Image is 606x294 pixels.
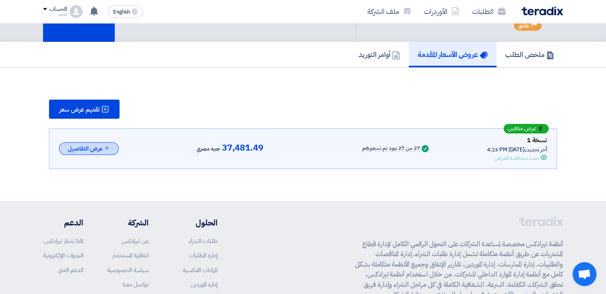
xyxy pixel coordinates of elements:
a: اتفاقية المستخدم [112,251,149,260]
div: الحساب [49,6,67,13]
div: تمت مشاهدة العرض [494,154,539,162]
img: profile_test.png [70,5,82,18]
h5: عروض الأسعار المقدمة [418,50,488,59]
li: الشركة [107,217,149,229]
a: الطلبات [466,2,512,21]
a: سياسة الخصوصية [107,266,149,274]
span: عادي [518,22,529,29]
a: عروض الأسعار المقدمة [409,42,496,67]
div: نسخة 1 [487,135,547,145]
span: تقديم عرض سعر [59,106,100,113]
a: إدارة الطلبات [189,251,218,260]
span: 37,481.49 [222,143,263,153]
a: إدارة الموردين [190,280,218,289]
a: الأوردرات [418,2,466,21]
a: ملف الشركة [361,2,418,21]
button: تقديم عرض سعر [49,100,120,119]
h5: أوامر التوريد [359,50,400,59]
li: الحلول [173,217,218,229]
div: أخر تحديث [DATE] 4:23 PM [487,145,547,154]
a: طلبات الشراء [188,237,218,245]
a: المزادات العكسية [183,266,218,274]
h5: ملخص الطلب [505,50,554,59]
button: English [108,5,143,18]
span: English [113,9,130,15]
a: أوامر التوريد [350,42,409,67]
a: Open chat [573,262,596,286]
img: Teradix logo [522,6,563,16]
span: جنيه مصري [196,144,220,154]
a: عن تيرادكس [122,237,149,245]
div: 27 من 27 بنود تم تسعيرهم [362,145,420,152]
a: لماذا تختار تيرادكس [44,237,83,245]
button: عرض التفاصيل [59,142,119,155]
li: الدعم [43,217,83,229]
a: الندوات الإلكترونية [43,251,83,260]
span: عرض منافس [508,126,536,131]
a: تواصل معنا [123,280,149,289]
a: ملخص الطلب [496,42,563,67]
div: ماجد [43,12,67,17]
a: الدعم الفني [58,266,83,274]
